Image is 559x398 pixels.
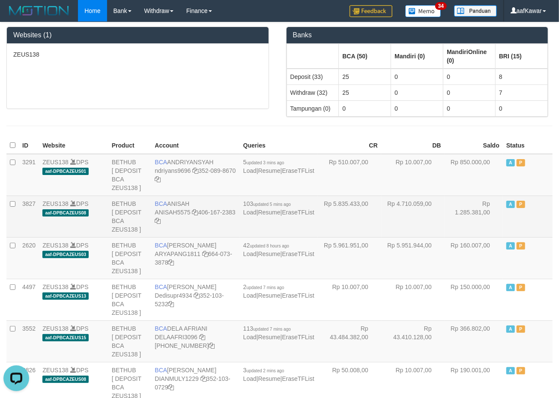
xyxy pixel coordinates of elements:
[381,279,445,320] td: Rp 10.007,00
[243,334,257,341] a: Load
[282,209,314,216] a: EraseTFList
[282,250,314,257] a: EraseTFList
[247,368,284,373] span: updated 2 mins ago
[517,367,525,374] span: Paused
[243,375,257,382] a: Load
[42,334,89,341] span: aaf-DPBCAZEUS15
[243,325,291,332] span: 113
[155,217,161,224] a: Copy 4061672383 to clipboard
[391,84,443,100] td: 0
[318,320,381,362] td: Rp 43.484.382,00
[155,292,192,299] a: Dedisupr4934
[506,326,515,333] span: Active
[108,320,152,362] td: BETHUB [ DEPOSIT BCA ZEUS138 ]
[350,5,392,17] img: Feedback.jpg
[202,250,208,257] a: Copy ARYAPANG1811 to clipboard
[243,242,289,249] span: 42
[258,167,281,174] a: Resume
[155,159,167,166] span: BCA
[287,100,339,116] td: Tampungan (0)
[445,154,503,196] td: Rp 850.000,00
[287,84,339,100] td: Withdraw (32)
[151,154,239,196] td: ANDRIYANSYAH 352-089-8670
[42,200,69,207] a: ZEUS138
[194,292,200,299] a: Copy Dedisupr4934 to clipboard
[243,209,257,216] a: Load
[240,137,318,154] th: Queries
[506,201,515,208] span: Active
[381,196,445,237] td: Rp 4.710.059,00
[405,5,441,17] img: Button%20Memo.svg
[3,3,29,29] button: Open LiveChat chat widget
[381,154,445,196] td: Rp 10.007,00
[339,44,391,69] th: Group: activate to sort column ascending
[155,250,200,257] a: ARYAPANG1811
[19,196,39,237] td: 3827
[39,154,108,196] td: DPS
[506,242,515,250] span: Active
[155,167,191,174] a: ndriyans9696
[243,159,314,174] span: | |
[454,5,497,17] img: panduan.png
[42,367,69,374] a: ZEUS138
[155,200,167,207] span: BCA
[381,320,445,362] td: Rp 43.410.128,00
[443,69,496,85] td: 0
[443,84,496,100] td: 0
[282,292,314,299] a: EraseTFList
[517,284,525,291] span: Paused
[253,202,291,207] span: updated 5 mins ago
[155,242,167,249] span: BCA
[287,69,339,85] td: Deposit (33)
[19,137,39,154] th: ID
[19,237,39,279] td: 2620
[339,84,391,100] td: 25
[19,279,39,320] td: 4497
[381,237,445,279] td: Rp 5.951.944,00
[247,285,284,290] span: updated 7 mins ago
[13,31,262,39] h3: Websites (1)
[445,237,503,279] td: Rp 160.007,00
[318,196,381,237] td: Rp 5.835.433,00
[258,292,281,299] a: Resume
[318,237,381,279] td: Rp 5.961.951,00
[391,69,443,85] td: 0
[108,137,152,154] th: Product
[39,237,108,279] td: DPS
[168,384,174,391] a: Copy 3521030729 to clipboard
[243,250,257,257] a: Load
[151,237,239,279] td: [PERSON_NAME] 664-073-3878
[13,50,262,59] p: ZEUS138
[19,154,39,196] td: 3291
[243,200,314,216] span: | |
[200,375,206,382] a: Copy DIANMULY1229 to clipboard
[108,237,152,279] td: BETHUB [ DEPOSIT BCA ZEUS138 ]
[108,279,152,320] td: BETHUB [ DEPOSIT BCA ZEUS138 ]
[168,259,174,266] a: Copy 6640733878 to clipboard
[243,242,314,257] span: | |
[258,375,281,382] a: Resume
[517,242,525,250] span: Paused
[243,200,291,207] span: 103
[339,100,391,116] td: 0
[209,342,215,349] a: Copy 8692458639 to clipboard
[42,325,69,332] a: ZEUS138
[151,196,239,237] td: ANISAH 406-167-2383
[42,168,89,175] span: aaf-DPBCAZEUS01
[192,167,198,174] a: Copy ndriyans9696 to clipboard
[445,196,503,237] td: Rp 1.285.381,00
[287,44,339,69] th: Group: activate to sort column ascending
[258,209,281,216] a: Resume
[42,242,69,249] a: ZEUS138
[517,201,525,208] span: Paused
[318,154,381,196] td: Rp 510.007,00
[39,279,108,320] td: DPS
[282,375,314,382] a: EraseTFList
[19,320,39,362] td: 3552
[445,279,503,320] td: Rp 150.000,00
[247,160,284,165] span: updated 3 mins ago
[39,320,108,362] td: DPS
[192,209,198,216] a: Copy ANISAH5575 to clipboard
[155,367,167,374] span: BCA
[318,137,381,154] th: CR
